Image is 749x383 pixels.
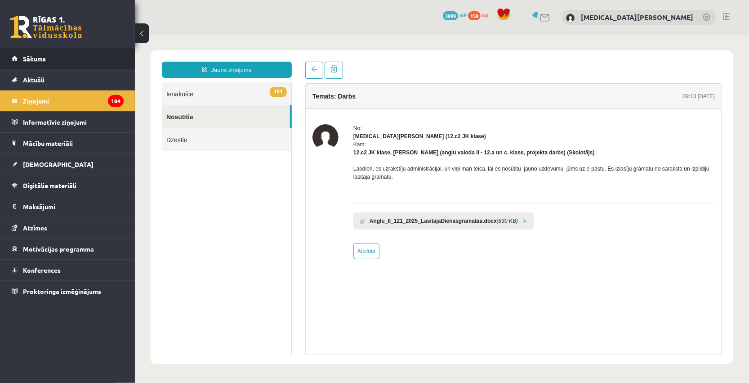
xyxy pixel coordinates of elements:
strong: [MEDICAL_DATA][PERSON_NAME] (12.c2 JK klase) [218,99,351,105]
a: 3899 mP [443,11,467,18]
span: Aktuāli [23,76,45,84]
a: Informatīvie ziņojumi [12,112,124,132]
a: 184Ienākošie [27,48,156,71]
h4: Temats: Darbs [178,58,221,65]
span: Mācību materiāli [23,139,73,147]
a: Jauns ziņojums [27,27,157,43]
b: Anglu_II_121_2025_LasitajaDienasgramataa.docx [235,182,362,190]
a: Atzīmes [12,217,124,238]
p: Labdien, es uzrakstīju administrācijai, un viņi man teica, lai es nosūtitu jauno uzdevumu jūms uz... [218,130,580,146]
span: 3899 [443,11,458,20]
img: Nikita Ļahovs [566,14,575,23]
span: Proktoringa izmēģinājums [23,287,101,295]
span: Sākums [23,54,46,63]
span: Atzīmes [23,224,47,232]
strong: 12.c2 JK klase, [PERSON_NAME] (angļu valoda II - 12.a un c. klase, projekta darbs) (Skolotājs) [218,115,460,121]
a: Atbildēt [218,208,245,225]
a: Motivācijas programma [12,239,124,259]
a: Nosūtītie [27,71,155,94]
legend: Ziņojumi [23,90,124,111]
span: Digitālie materiāli [23,181,76,189]
span: mP [459,11,467,18]
a: Digitālie materiāli [12,175,124,196]
img: Nikita Ļahovs [178,90,204,116]
span: 158 [468,11,481,20]
a: Rīgas 1. Tālmācības vidusskola [10,16,82,38]
a: Ziņojumi184 [12,90,124,111]
a: Proktoringa izmēģinājums [12,281,124,302]
span: [DEMOGRAPHIC_DATA] [23,160,94,168]
span: xp [482,11,488,18]
a: Sākums [12,48,124,69]
a: Aktuāli [12,69,124,90]
div: No: [218,90,580,98]
div: 09:13 [DATE] [548,58,580,66]
span: 184 [135,52,152,63]
a: Konferences [12,260,124,280]
span: Konferences [23,266,61,274]
span: Motivācijas programma [23,245,94,253]
a: Dzēstie [27,94,156,117]
a: Maksājumi [12,196,124,217]
div: Kam: [218,106,580,122]
legend: Maksājumi [23,196,124,217]
a: [MEDICAL_DATA][PERSON_NAME] [581,13,693,22]
a: Mācību materiāli [12,133,124,153]
a: [DEMOGRAPHIC_DATA] [12,154,124,175]
i: (830 KB) [362,182,383,190]
a: 158 xp [468,11,492,18]
legend: Informatīvie ziņojumi [23,112,124,132]
i: 184 [108,95,124,107]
